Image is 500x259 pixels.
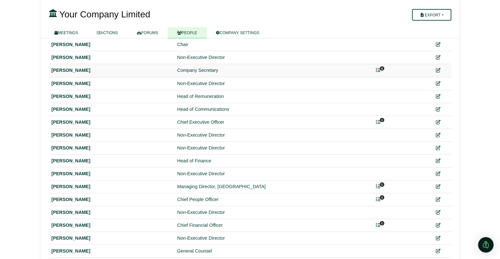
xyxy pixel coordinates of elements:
[52,170,172,177] div: [PERSON_NAME]
[59,9,150,19] span: Your Company Limited
[376,184,380,189] a: 1
[380,66,384,71] span: 5
[177,222,368,229] div: Chief Financial Officer
[427,235,449,242] div: Edit
[52,131,172,139] div: [PERSON_NAME]
[380,195,384,199] span: 1
[380,221,384,225] span: 1
[427,93,449,100] div: Edit
[177,157,368,165] div: Head of Finance
[427,196,449,203] div: Edit
[177,54,368,61] div: Non-Executive Director
[427,183,449,190] div: Edit
[177,183,368,190] div: Managing Director, [GEOGRAPHIC_DATA]
[478,237,494,253] div: Open Intercom Messenger
[427,170,449,177] div: Edit
[177,119,368,126] div: Chief Executive Officer
[52,157,172,165] div: [PERSON_NAME]
[427,157,449,165] div: Edit
[177,93,368,100] div: Head of Remuneration
[427,131,449,139] div: Edit
[127,27,168,38] a: FORUMS
[177,41,368,48] div: Chair
[52,247,172,255] div: [PERSON_NAME]
[52,119,172,126] div: [PERSON_NAME]
[52,183,172,190] div: [PERSON_NAME]
[177,131,368,139] div: Non-Executive Director
[177,144,368,152] div: Non-Executive Director
[427,144,449,152] div: Edit
[380,182,384,187] span: 1
[427,54,449,61] div: Edit
[427,67,449,74] div: Edit
[376,197,380,202] a: 1
[427,222,449,229] div: Edit
[52,144,172,152] div: [PERSON_NAME]
[177,247,368,255] div: General Counsel
[427,119,449,126] div: Edit
[168,27,207,38] a: PEOPLE
[412,9,451,21] button: Export
[207,27,269,38] a: COMPANY SETTINGS
[427,209,449,216] div: Edit
[52,54,172,61] div: [PERSON_NAME]
[87,27,127,38] a: ACTIONS
[177,67,368,74] div: Company Secretary
[45,27,88,38] a: MEETINGS
[177,196,368,203] div: Chief People Officer
[427,106,449,113] div: Edit
[177,106,368,113] div: Head of Communications
[52,196,172,203] div: [PERSON_NAME]
[52,41,172,48] div: [PERSON_NAME]
[376,68,380,73] a: 5
[177,80,368,87] div: Non-Executive Director
[52,235,172,242] div: [PERSON_NAME]
[380,118,384,122] span: 1
[52,209,172,216] div: [PERSON_NAME]
[177,235,368,242] div: Non-Executive Director
[427,247,449,255] div: Edit
[376,223,380,228] a: 1
[52,106,172,113] div: [PERSON_NAME]
[52,67,172,74] div: [PERSON_NAME]
[427,41,449,48] div: Edit
[427,80,449,87] div: Edit
[52,222,172,229] div: [PERSON_NAME]
[177,209,368,216] div: Non-Executive Director
[52,80,172,87] div: [PERSON_NAME]
[52,93,172,100] div: [PERSON_NAME]
[376,120,380,125] a: 1
[177,170,368,177] div: Non-Executive Director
